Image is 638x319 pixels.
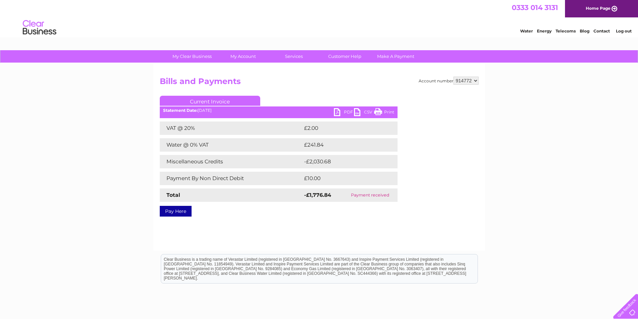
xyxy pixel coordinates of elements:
strong: -£1,776.84 [304,192,331,198]
a: CSV [354,108,374,118]
a: 0333 014 3131 [512,3,558,12]
div: Account number [419,77,479,85]
td: VAT @ 20% [160,122,302,135]
td: Payment By Non Direct Debit [160,172,302,185]
div: [DATE] [160,108,398,113]
a: Contact [593,28,610,33]
td: £10.00 [302,172,384,185]
td: Miscellaneous Credits [160,155,302,168]
td: Payment received [343,188,398,202]
td: Water @ 0% VAT [160,138,302,152]
a: Current Invoice [160,96,260,106]
a: PDF [334,108,354,118]
td: £241.84 [302,138,385,152]
a: Customer Help [317,50,372,63]
a: Energy [537,28,552,33]
h2: Bills and Payments [160,77,479,89]
div: Clear Business is a trading name of Verastar Limited (registered in [GEOGRAPHIC_DATA] No. 3667643... [161,4,478,32]
a: Log out [616,28,632,33]
a: Make A Payment [368,50,423,63]
img: logo.png [22,17,57,38]
a: Telecoms [556,28,576,33]
td: £2.00 [302,122,382,135]
a: Print [374,108,394,118]
a: Services [266,50,322,63]
a: My Account [215,50,271,63]
strong: Total [166,192,180,198]
td: -£2,030.68 [302,155,388,168]
a: My Clear Business [164,50,220,63]
b: Statement Date: [163,108,198,113]
a: Water [520,28,533,33]
a: Blog [580,28,589,33]
a: Pay Here [160,206,192,217]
